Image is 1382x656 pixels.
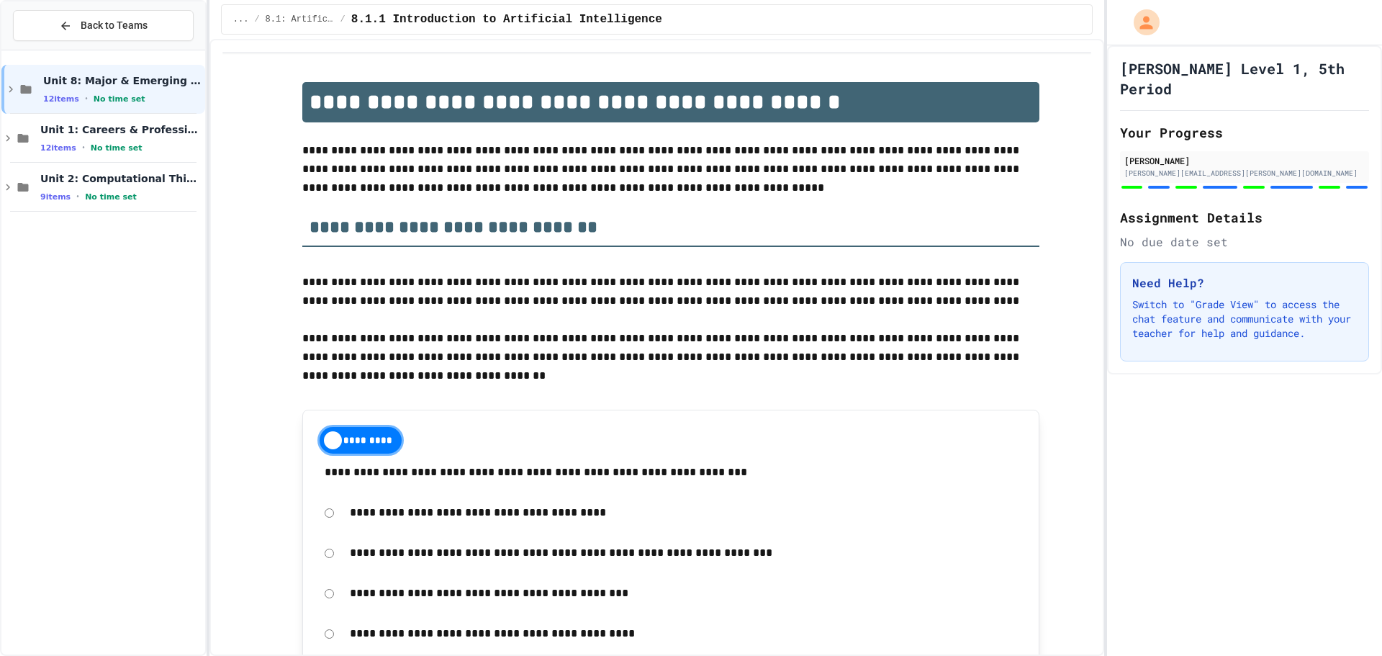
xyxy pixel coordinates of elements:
[1120,207,1369,228] h2: Assignment Details
[40,123,202,136] span: Unit 1: Careers & Professionalism
[1119,6,1163,39] div: My Account
[1132,297,1357,341] p: Switch to "Grade View" to access the chat feature and communicate with your teacher for help and ...
[1322,598,1368,642] iframe: chat widget
[1120,233,1369,251] div: No due date set
[351,11,662,28] span: 8.1.1 Introduction to Artificial Intelligence
[43,94,79,104] span: 12 items
[40,172,202,185] span: Unit 2: Computational Thinking & Problem-Solving
[40,192,71,202] span: 9 items
[1132,274,1357,292] h3: Need Help?
[81,18,148,33] span: Back to Teams
[43,74,202,87] span: Unit 8: Major & Emerging Technologies
[1124,168,1365,179] div: [PERSON_NAME][EMAIL_ADDRESS][PERSON_NAME][DOMAIN_NAME]
[340,14,345,25] span: /
[233,14,249,25] span: ...
[1120,122,1369,143] h2: Your Progress
[85,192,137,202] span: No time set
[266,14,335,25] span: 8.1: Artificial Intelligence Basics
[76,191,79,202] span: •
[85,93,88,104] span: •
[40,143,76,153] span: 12 items
[13,10,194,41] button: Back to Teams
[1263,536,1368,597] iframe: chat widget
[254,14,259,25] span: /
[1124,154,1365,167] div: [PERSON_NAME]
[1120,58,1369,99] h1: [PERSON_NAME] Level 1, 5th Period
[91,143,143,153] span: No time set
[82,142,85,153] span: •
[94,94,145,104] span: No time set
